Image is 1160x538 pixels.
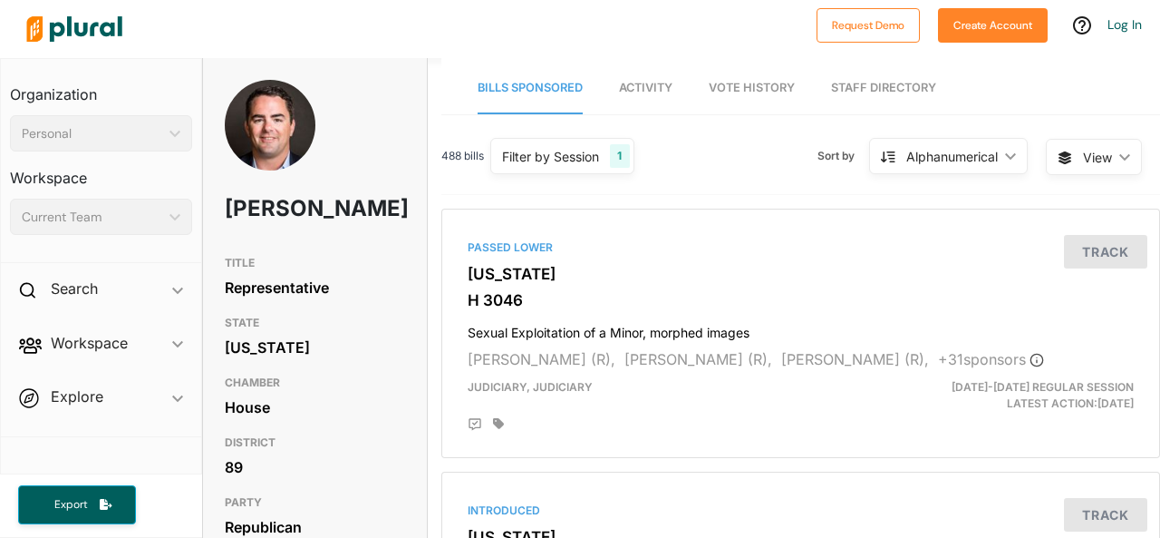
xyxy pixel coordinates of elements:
a: Bills Sponsored [478,63,583,114]
span: [PERSON_NAME] (R), [624,350,772,368]
img: Headshot of Micah Caskey [225,80,315,187]
h3: [US_STATE] [468,265,1134,283]
div: Current Team [22,208,162,227]
span: Activity [619,81,672,94]
div: Add Position Statement [468,417,482,432]
div: Latest Action: [DATE] [916,379,1147,412]
h3: DISTRICT [225,432,405,454]
h1: [PERSON_NAME] [225,181,333,236]
button: Create Account [938,8,1048,43]
a: Activity [619,63,672,114]
div: 1 [610,144,629,168]
div: Representative [225,274,405,301]
span: Export [42,497,100,513]
span: Vote History [709,81,795,94]
a: Log In [1107,16,1142,33]
button: Track [1064,498,1147,532]
div: Personal [22,124,162,143]
button: Request Demo [817,8,920,43]
h3: CHAMBER [225,372,405,394]
span: Judiciary, Judiciary [468,380,593,394]
h3: Organization [10,68,192,108]
h3: PARTY [225,492,405,514]
span: [PERSON_NAME] (R), [781,350,929,368]
h3: Workspace [10,152,192,191]
a: Create Account [938,15,1048,34]
span: Sort by [817,148,869,164]
h4: Sexual Exploitation of a Minor, morphed images [468,317,1134,341]
span: 488 bills [441,148,484,164]
div: Alphanumerical [906,147,998,166]
span: [PERSON_NAME] (R), [468,350,615,368]
span: [DATE]-[DATE] Regular Session [952,380,1134,394]
h2: Search [51,279,98,298]
h3: TITLE [225,252,405,274]
div: 89 [225,454,405,481]
div: House [225,394,405,421]
button: Export [18,485,136,524]
div: Introduced [468,503,1134,519]
div: Filter by Session [502,147,599,166]
h3: STATE [225,312,405,334]
a: Staff Directory [831,63,936,114]
span: View [1083,148,1112,167]
button: Track [1064,235,1147,269]
div: Passed Lower [468,240,1134,256]
a: Request Demo [817,15,920,34]
h3: H 3046 [468,291,1134,309]
span: + 31 sponsor s [938,350,1044,368]
a: Vote History [709,63,795,114]
div: [US_STATE] [225,334,405,361]
div: Add tags [493,417,504,430]
span: Bills Sponsored [478,81,583,94]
